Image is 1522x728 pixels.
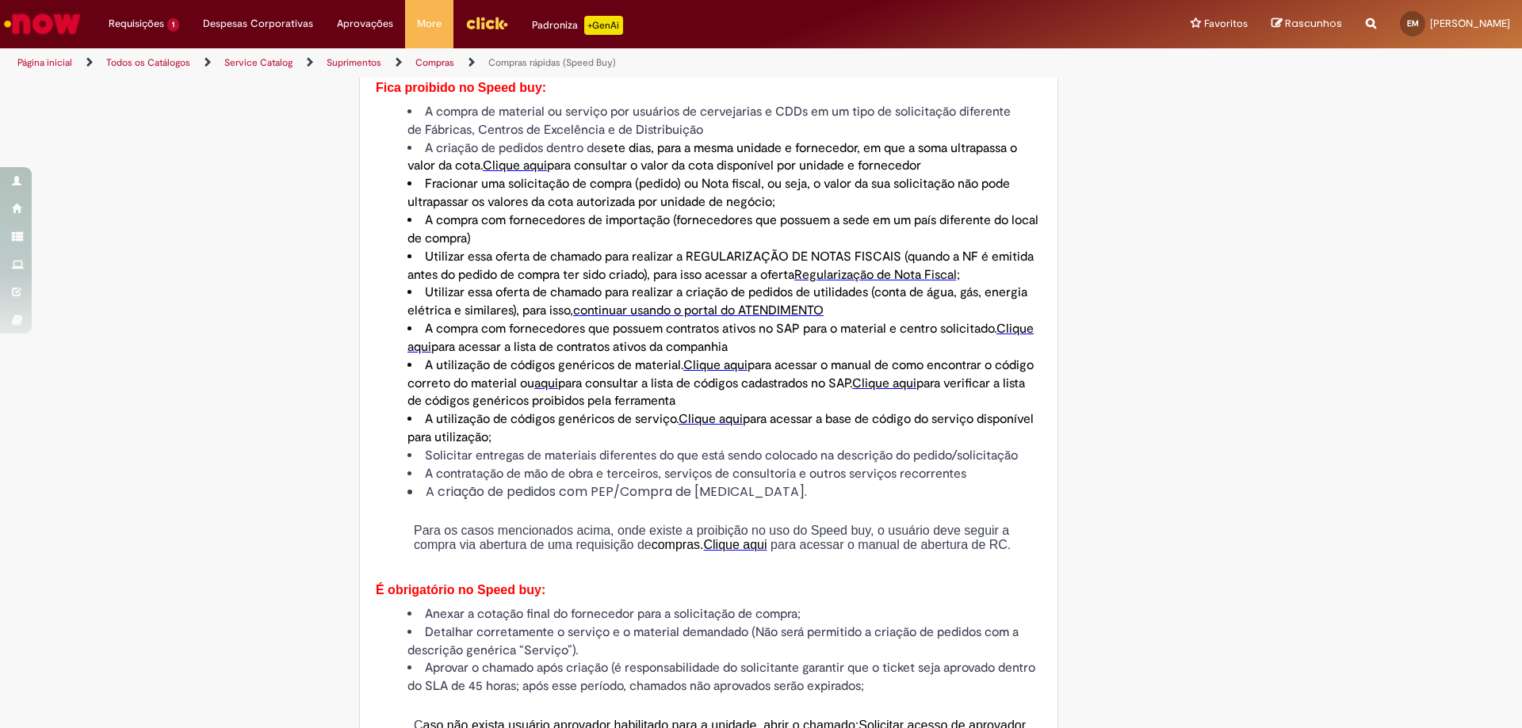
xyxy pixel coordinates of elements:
[407,465,1042,483] li: A contratação de mão de obra e terceiros, serviços de consultoria e outros serviços recorrentes
[417,16,442,32] span: More
[337,16,393,32] span: Aprovações
[407,284,1042,320] li: Utilizar essa oferta de chamado para realizar a criação de pedidos de utilidades (conta de água, ...
[652,538,704,551] span: compras.
[415,56,454,69] a: Compras
[465,11,508,35] img: click_logo_yellow_360x200.png
[407,139,1042,176] li: A criação de pedidos dentro de
[1407,18,1419,29] span: EM
[534,375,558,391] a: aqui
[532,16,623,35] div: Padroniza
[683,357,748,373] a: Clique aqui
[407,483,1042,501] li: A criação de pedidos com PEP/Compra de [MEDICAL_DATA].
[558,375,852,391] span: para consultar a lista de códigos cadastrados no SAP.
[407,103,1042,139] li: A compra de material ou serviço por usuários de cervejarias e CDDs em um tipo de solicitação dife...
[327,56,381,69] a: Suprimentos
[407,410,1042,447] li: A utilização de códigos genéricos de serviço.
[224,56,293,69] a: Service Catalog
[407,140,1017,174] span: sete dias, para a mesma unidade e fornecedor, em que a soma ultrapassa o valor da cota.
[407,447,1042,465] li: Solicitar entregas de materiais diferentes do que está sendo colocado na descrição do pedido/soli...
[407,212,1042,248] li: A compra com fornecedores de importação (fornecedores que possuem a sede em um país diferente do ...
[376,81,546,94] span: Fica proibido no Speed buy:
[771,538,1011,551] span: para acessar o manual de abertura de RC.
[407,248,1042,284] li: Utilizar essa oferta de chamado para realizar a REGULARIZAÇÃO DE NOTAS FISCAIS (quando a NF é emi...
[704,538,767,551] span: Clique aqui
[407,175,1042,212] li: Fracionar uma solicitação de compra (pedido) ou Nota fiscal, ou seja, o valor da sua solicitação ...
[483,158,547,173] a: Clique aqui
[794,267,960,283] a: Regularização de Nota Fiscal;
[584,16,623,35] p: +GenAi
[852,375,916,391] a: Clique aqui
[12,48,1003,78] ul: Trilhas de página
[407,375,1025,410] span: para verificar a lista de códigos genéricos proibidos pela ferramenta
[167,18,179,32] span: 1
[109,16,164,32] span: Requisições
[376,583,545,597] span: É obrigatório no Speed buy:
[407,659,1042,696] li: Aprovar o chamado após criação (é responsabilidade do solicitante garantir que o ticket seja apro...
[203,16,313,32] span: Despesas Corporativas
[488,56,616,69] a: Compras rápidas (Speed Buy)
[407,321,1034,355] a: Clique aqui
[414,524,1009,551] span: Para os casos mencionados acima, onde existe a proibição no uso do Speed buy, o usuário deve segu...
[573,303,824,318] a: continuar usando o portal do ATENDIMENTO
[407,605,1042,623] li: Anexar a cotação final do fornecedor para a solicitação de compra;
[407,356,1042,411] li: A utilização de códigos genéricos de material.
[679,411,743,427] a: Clique aqui
[1430,17,1510,30] span: [PERSON_NAME]
[17,56,72,69] a: Página inicial
[547,158,921,173] span: para consultar o valor da cota disponível por unidade e fornecedor
[1285,16,1342,31] span: Rascunhos
[1204,16,1248,32] span: Favoritos
[407,320,1042,356] li: A compra com fornecedores que possuem contratos ativos no SAP para o material e centro solicitado.
[431,339,728,355] span: para acessar a lista de contratos ativos da companhia
[106,56,190,69] a: Todos os Catálogos
[704,539,767,551] a: Clique aqui
[407,357,1034,391] span: para acessar o manual de como encontrar o código correto do material ou
[407,623,1042,660] li: Detalhar corretamente o serviço e o material demandado (Não será permitido a criação de pedidos c...
[1272,17,1342,32] a: Rascunhos
[2,8,83,40] img: ServiceNow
